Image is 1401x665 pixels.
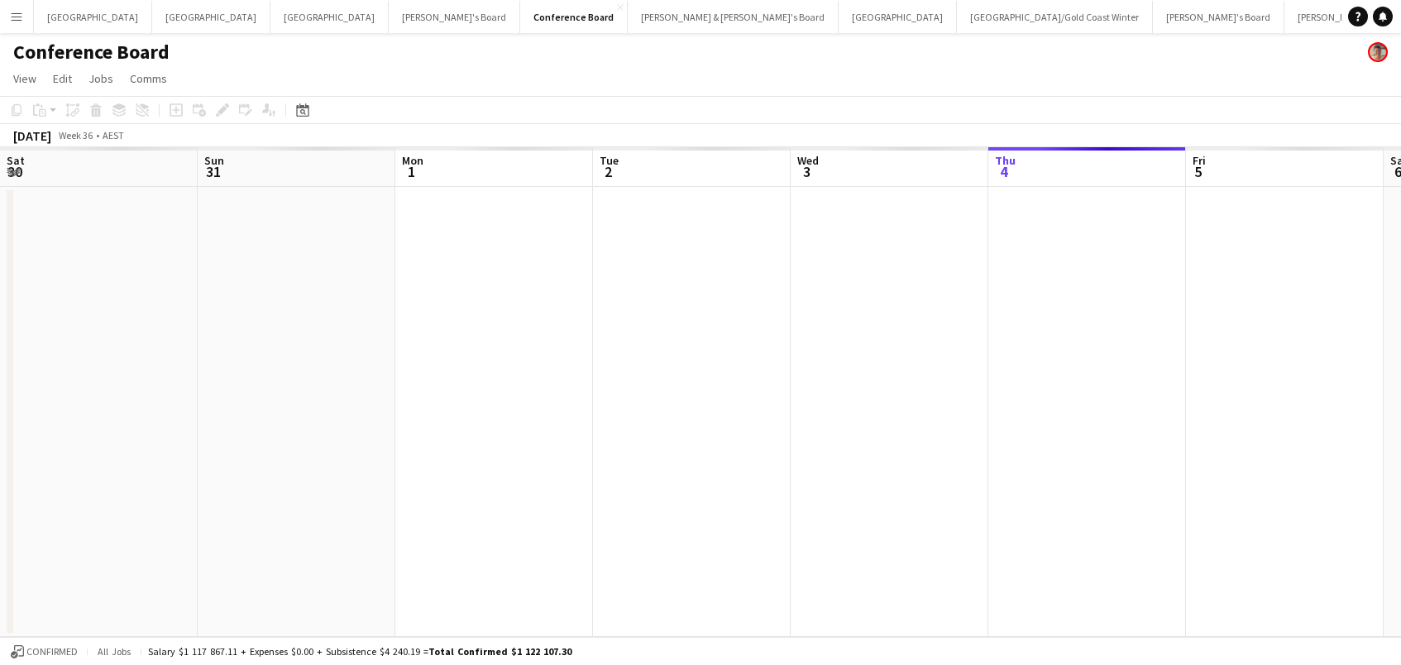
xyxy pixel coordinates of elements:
button: Confirmed [8,643,80,661]
button: [GEOGRAPHIC_DATA] [152,1,270,33]
span: 4 [992,162,1016,181]
button: [GEOGRAPHIC_DATA] [839,1,957,33]
button: [GEOGRAPHIC_DATA] [270,1,389,33]
span: 3 [795,162,819,181]
span: Comms [130,71,167,86]
span: Total Confirmed $1 122 107.30 [428,645,571,658]
div: AEST [103,129,124,141]
span: Confirmed [26,646,78,658]
app-user-avatar: Victoria Hunt [1368,42,1388,62]
span: Fri [1193,153,1206,168]
span: Tue [600,153,619,168]
button: Conference Board [520,1,628,33]
span: Wed [797,153,819,168]
span: 1 [399,162,423,181]
div: [DATE] [13,127,51,144]
button: [PERSON_NAME]'s Board [1153,1,1284,33]
h1: Conference Board [13,40,170,65]
span: 2 [597,162,619,181]
button: [GEOGRAPHIC_DATA] [34,1,152,33]
span: Sat [7,153,25,168]
button: [PERSON_NAME]'s Board [389,1,520,33]
a: Edit [46,68,79,89]
a: Comms [123,68,174,89]
span: Mon [402,153,423,168]
span: 31 [202,162,224,181]
span: Edit [53,71,72,86]
span: 5 [1190,162,1206,181]
span: View [13,71,36,86]
span: Sun [204,153,224,168]
button: [GEOGRAPHIC_DATA]/Gold Coast Winter [957,1,1153,33]
span: Thu [995,153,1016,168]
button: [PERSON_NAME] & [PERSON_NAME]'s Board [628,1,839,33]
a: Jobs [82,68,120,89]
span: Jobs [88,71,113,86]
span: 30 [4,162,25,181]
span: Week 36 [55,129,96,141]
a: View [7,68,43,89]
div: Salary $1 117 867.11 + Expenses $0.00 + Subsistence $4 240.19 = [148,645,571,658]
span: All jobs [94,645,134,658]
